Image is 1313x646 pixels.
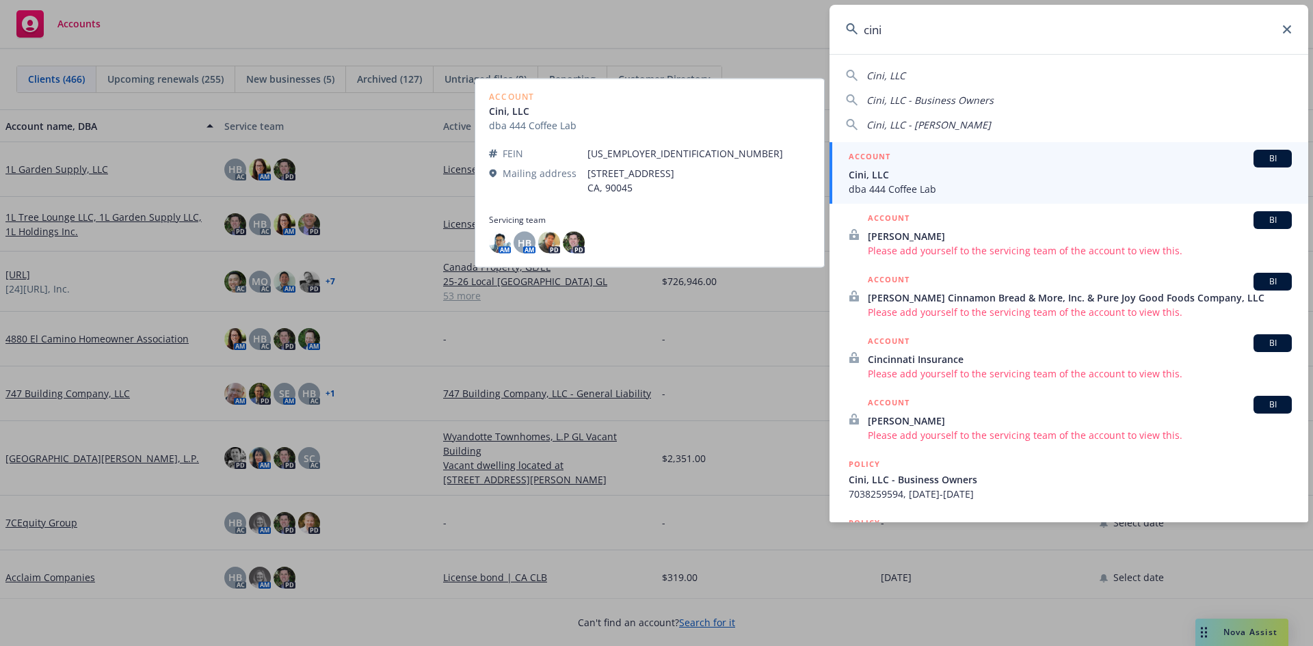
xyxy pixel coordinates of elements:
[868,229,1292,243] span: [PERSON_NAME]
[868,428,1292,442] span: Please add yourself to the servicing team of the account to view this.
[866,94,994,107] span: Cini, LLC - Business Owners
[1259,275,1286,288] span: BI
[868,291,1292,305] span: [PERSON_NAME] Cinnamon Bread & More, Inc. & Pure Joy Good Foods Company, LLC
[1259,214,1286,226] span: BI
[868,273,910,289] h5: ACCOUNT
[868,414,1292,428] span: [PERSON_NAME]
[830,204,1308,265] a: ACCOUNTBI[PERSON_NAME]Please add yourself to the servicing team of the account to view this.
[1259,399,1286,411] span: BI
[830,509,1308,567] a: POLICY
[868,211,910,228] h5: ACCOUNT
[849,167,1292,182] span: Cini, LLC
[868,334,910,351] h5: ACCOUNT
[849,516,880,530] h5: POLICY
[849,457,880,471] h5: POLICY
[830,142,1308,204] a: ACCOUNTBICini, LLCdba 444 Coffee Lab
[868,352,1292,366] span: Cincinnati Insurance
[868,396,910,412] h5: ACCOUNT
[868,366,1292,381] span: Please add yourself to the servicing team of the account to view this.
[849,150,890,166] h5: ACCOUNT
[830,5,1308,54] input: Search...
[866,118,991,131] span: Cini, LLC - [PERSON_NAME]
[868,243,1292,258] span: Please add yourself to the servicing team of the account to view this.
[849,472,1292,487] span: Cini, LLC - Business Owners
[849,487,1292,501] span: 7038259594, [DATE]-[DATE]
[830,327,1308,388] a: ACCOUNTBICincinnati InsurancePlease add yourself to the servicing team of the account to view this.
[830,450,1308,509] a: POLICYCini, LLC - Business Owners7038259594, [DATE]-[DATE]
[830,388,1308,450] a: ACCOUNTBI[PERSON_NAME]Please add yourself to the servicing team of the account to view this.
[1259,337,1286,349] span: BI
[849,182,1292,196] span: dba 444 Coffee Lab
[830,265,1308,327] a: ACCOUNTBI[PERSON_NAME] Cinnamon Bread & More, Inc. & Pure Joy Good Foods Company, LLCPlease add y...
[1259,152,1286,165] span: BI
[868,305,1292,319] span: Please add yourself to the servicing team of the account to view this.
[866,69,905,82] span: Cini, LLC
